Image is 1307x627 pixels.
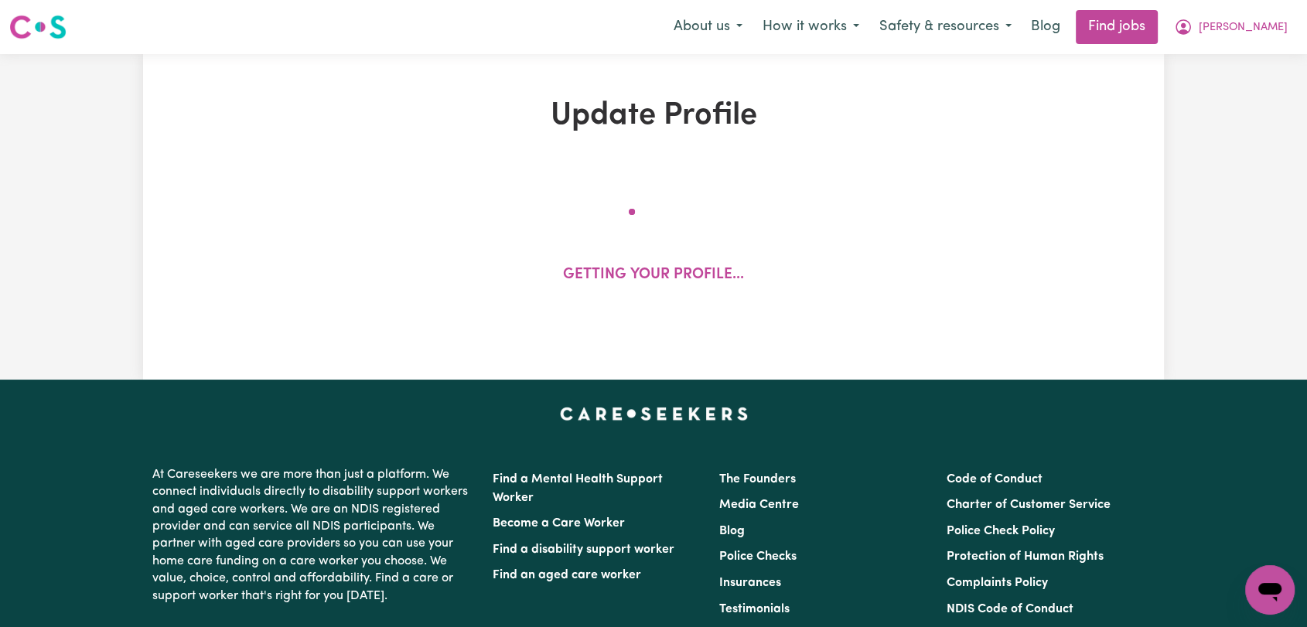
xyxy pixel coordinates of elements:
a: Blog [719,525,745,537]
a: Media Centre [719,499,799,511]
img: Careseekers logo [9,13,67,41]
a: Blog [1022,10,1070,44]
a: Find an aged care worker [493,569,641,581]
a: Become a Care Worker [493,517,625,530]
a: Charter of Customer Service [947,499,1111,511]
a: Complaints Policy [947,577,1048,589]
a: Careseekers home page [560,407,748,420]
button: How it works [752,11,869,43]
a: Police Checks [719,550,797,563]
iframe: Button to launch messaging window [1245,565,1295,615]
span: [PERSON_NAME] [1199,19,1288,36]
p: Getting your profile... [563,264,744,287]
a: Protection of Human Rights [947,550,1104,563]
a: The Founders [719,473,796,486]
a: NDIS Code of Conduct [947,603,1073,615]
button: My Account [1164,11,1298,43]
button: Safety & resources [869,11,1022,43]
a: Find jobs [1076,10,1158,44]
a: Careseekers logo [9,9,67,45]
a: Insurances [719,577,781,589]
a: Code of Conduct [947,473,1043,486]
a: Find a Mental Health Support Worker [493,473,663,504]
a: Find a disability support worker [493,544,674,556]
p: At Careseekers we are more than just a platform. We connect individuals directly to disability su... [152,460,474,611]
button: About us [664,11,752,43]
h1: Update Profile [322,97,985,135]
a: Police Check Policy [947,525,1055,537]
a: Testimonials [719,603,790,615]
